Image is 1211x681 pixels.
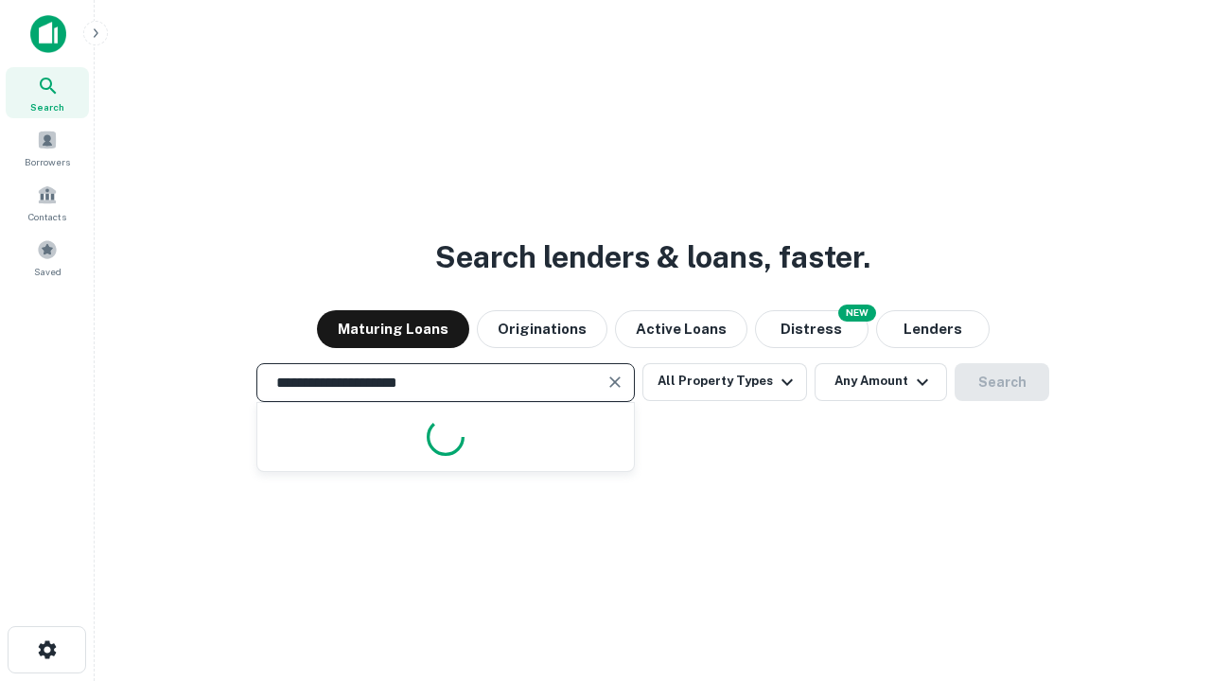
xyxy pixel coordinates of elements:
a: Contacts [6,177,89,228]
span: Saved [34,264,61,279]
button: Clear [602,369,628,395]
button: Originations [477,310,607,348]
span: Borrowers [25,154,70,169]
button: Maturing Loans [317,310,469,348]
a: Borrowers [6,122,89,173]
a: Saved [6,232,89,283]
div: NEW [838,305,876,322]
button: Any Amount [815,363,947,401]
span: Contacts [28,209,66,224]
a: Search [6,67,89,118]
button: Lenders [876,310,990,348]
iframe: Chat Widget [1116,530,1211,620]
button: Active Loans [615,310,747,348]
button: Search distressed loans with lien and other non-mortgage details. [755,310,869,348]
span: Search [30,99,64,114]
button: All Property Types [642,363,807,401]
h3: Search lenders & loans, faster. [435,235,870,280]
img: capitalize-icon.png [30,15,66,53]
